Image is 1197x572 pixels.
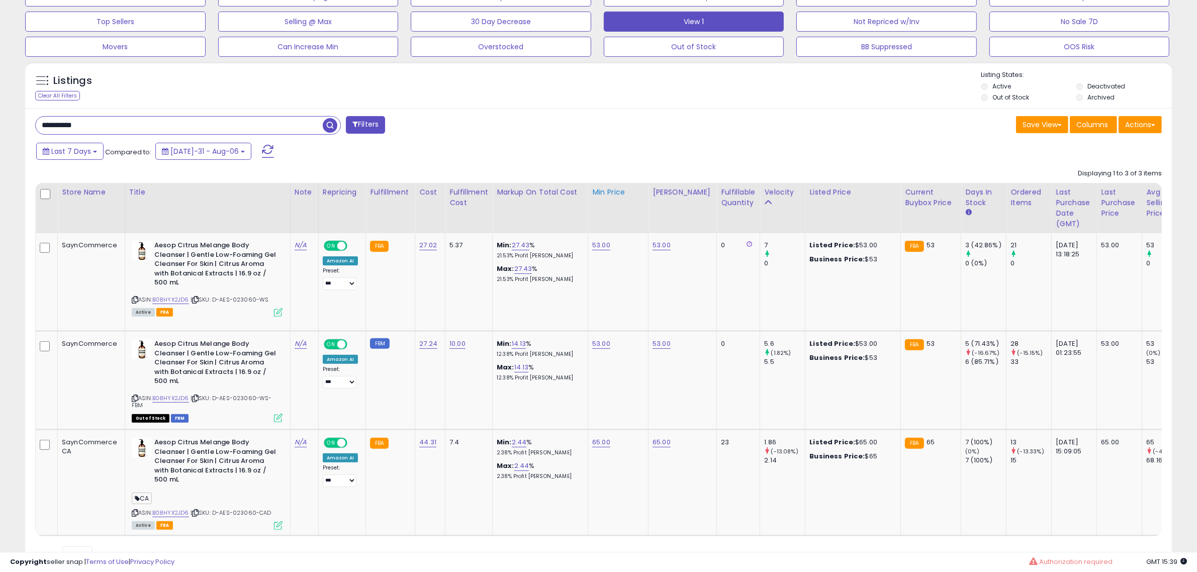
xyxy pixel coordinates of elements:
div: Fulfillment [370,187,411,198]
div: % [497,438,580,456]
span: Compared to: [105,147,151,157]
div: 28 [1010,339,1051,348]
span: Columns [1076,120,1108,130]
b: Min: [497,437,512,447]
label: Active [992,82,1011,90]
b: Listed Price: [809,437,855,447]
span: ON [325,242,337,250]
span: | SKU: D-AES-023060-WS [191,296,269,304]
button: No Sale 7D [989,12,1170,32]
small: FBA [370,438,389,449]
a: 14.13 [512,339,526,349]
div: Amazon AI [323,355,358,364]
a: 65.00 [592,437,610,447]
span: OFF [345,340,361,349]
span: FBM [171,414,189,423]
div: $53 [809,353,893,362]
span: CA [132,493,152,504]
b: Min: [497,240,512,250]
div: 0 [721,241,752,250]
div: 5 (71.43%) [965,339,1006,348]
div: 0 [1146,259,1187,268]
a: N/A [295,437,307,447]
span: 2025-08-14 15:39 GMT [1146,557,1187,566]
span: Last 7 Days [51,146,91,156]
button: OOS Risk [989,37,1170,57]
button: Last 7 Days [36,143,104,160]
h5: Listings [53,74,92,88]
b: Business Price: [809,353,865,362]
a: 27.43 [512,240,530,250]
div: 2.14 [764,456,805,465]
button: 30 Day Decrease [411,12,591,32]
div: Min Price [592,187,644,198]
div: ASIN: [132,438,283,528]
div: 3 (42.86%) [965,241,1006,250]
div: 6 (85.71%) [965,357,1006,366]
small: (0%) [1146,349,1160,357]
a: 53.00 [592,339,610,349]
button: [DATE]-31 - Aug-06 [155,143,251,160]
strong: Copyright [10,557,47,566]
div: 33 [1010,357,1051,366]
span: OFF [345,439,361,447]
b: Listed Price: [809,339,855,348]
div: % [497,461,580,480]
a: B08HYX2JD6 [152,509,189,517]
div: seller snap | | [10,557,174,567]
p: 21.53% Profit [PERSON_NAME] [497,252,580,259]
button: BB Suppressed [796,37,977,57]
div: Store Name [62,187,121,198]
small: FBA [905,438,924,449]
small: FBA [905,339,924,350]
span: 65 [927,437,935,447]
div: 53 [1146,357,1187,366]
div: 65.00 [1101,438,1134,447]
div: 0 [721,339,752,348]
div: % [497,241,580,259]
button: Movers [25,37,206,57]
div: 0 (0%) [965,259,1006,268]
div: Note [295,187,314,198]
span: FBA [156,521,173,530]
b: Business Price: [809,254,865,264]
div: Amazon AI [323,256,358,265]
button: View 1 [604,12,784,32]
div: Last Purchase Price [1101,187,1138,219]
div: Markup on Total Cost [497,187,584,198]
button: Actions [1119,116,1162,133]
div: 21 [1010,241,1051,250]
div: Clear All Filters [35,91,80,101]
div: SaynCommerce CA [62,438,117,456]
div: 13 [1010,438,1051,447]
a: 27.02 [419,240,437,250]
a: N/A [295,339,307,349]
span: All listings that are currently out of stock and unavailable for purchase on Amazon [132,414,169,423]
div: SaynCommerce [62,339,117,348]
div: 0 [764,259,805,268]
label: Archived [1087,93,1115,102]
span: [DATE]-31 - Aug-06 [170,146,239,156]
small: FBA [370,241,389,252]
div: $53.00 [809,241,893,250]
a: 14.13 [514,362,529,372]
span: | SKU: D-AES-023060-CAD [191,509,271,517]
label: Deactivated [1087,82,1125,90]
p: 2.38% Profit [PERSON_NAME] [497,449,580,456]
a: 53.00 [592,240,610,250]
div: [PERSON_NAME] [653,187,712,198]
small: (-13.08%) [771,447,798,455]
button: Not Repriced w/Inv [796,12,977,32]
div: ASIN: [132,241,283,315]
div: 0 [1010,259,1051,268]
label: Out of Stock [992,93,1029,102]
p: 12.38% Profit [PERSON_NAME] [497,374,580,382]
div: Preset: [323,267,358,290]
div: ASIN: [132,339,283,421]
div: Cost [419,187,441,198]
div: Preset: [323,464,358,487]
div: Velocity [764,187,801,198]
button: Filters [346,116,385,134]
div: % [497,339,580,358]
div: 1.86 [764,438,805,447]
